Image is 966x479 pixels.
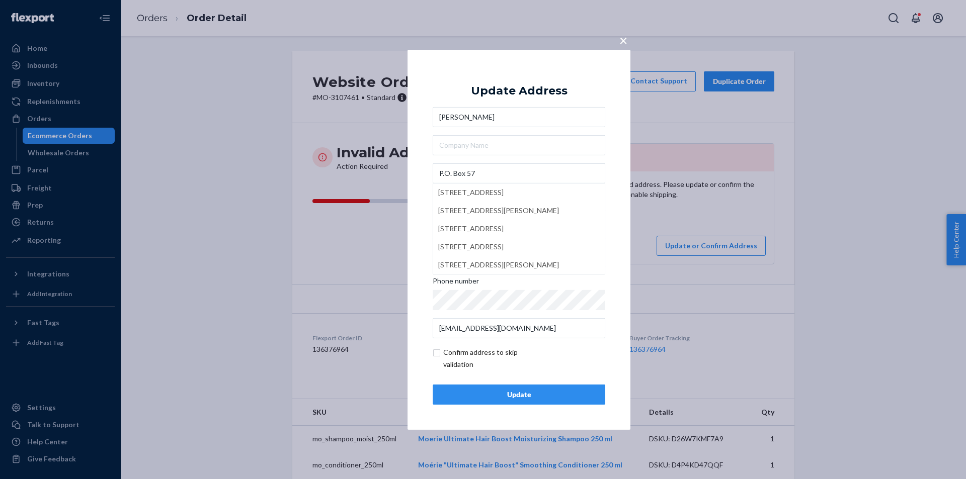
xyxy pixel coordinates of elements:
[433,135,605,155] input: Company Name
[433,385,605,405] button: Update
[433,318,605,338] input: Email (Only Required for International)
[471,84,568,97] div: Update Address
[438,202,600,220] div: [STREET_ADDRESS][PERSON_NAME]
[438,183,600,202] div: [STREET_ADDRESS]
[438,220,600,238] div: [STREET_ADDRESS]
[619,31,627,48] span: ×
[433,107,605,127] input: First & Last Name
[433,276,479,290] span: Phone number
[441,390,597,400] div: Update
[433,163,605,183] input: [STREET_ADDRESS][STREET_ADDRESS][PERSON_NAME][STREET_ADDRESS][STREET_ADDRESS][STREET_ADDRESS][PER...
[438,238,600,256] div: [STREET_ADDRESS]
[438,256,600,274] div: [STREET_ADDRESS][PERSON_NAME]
